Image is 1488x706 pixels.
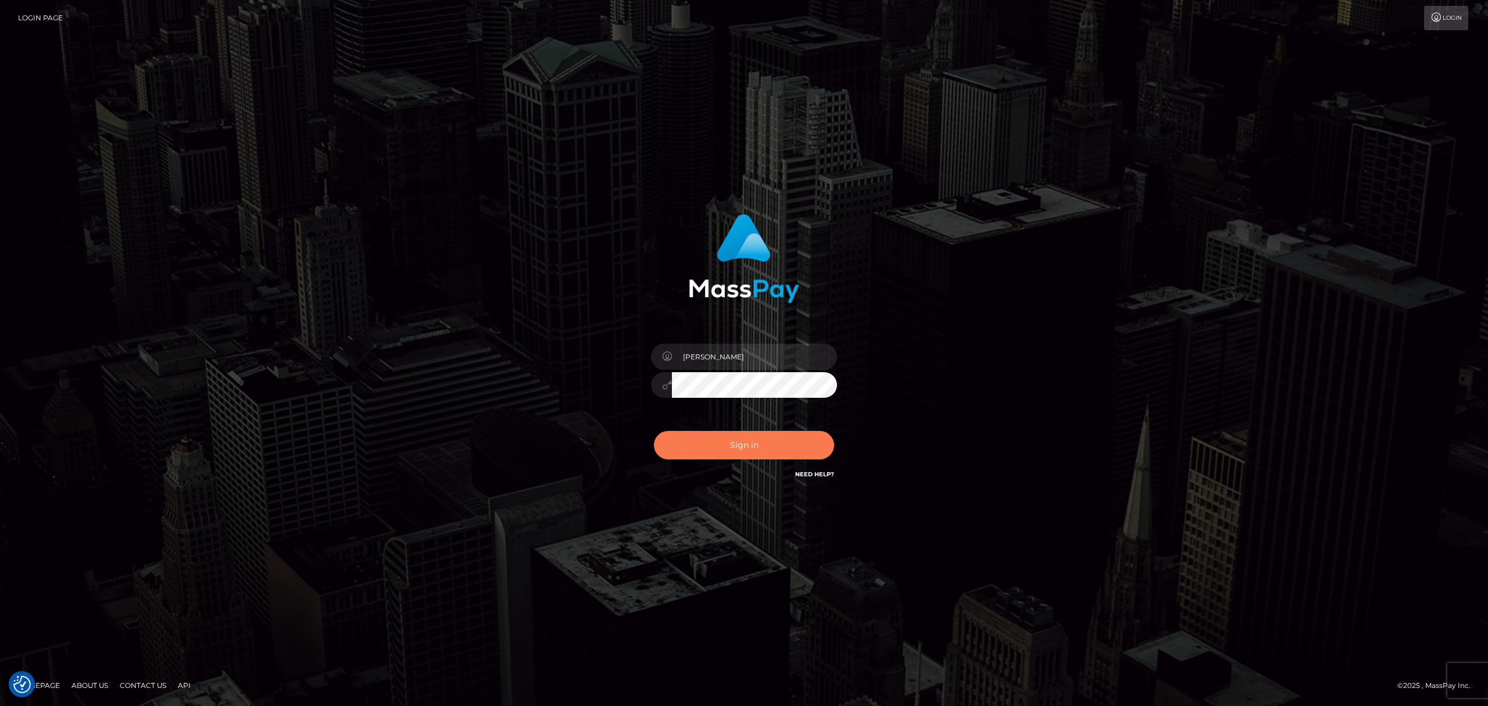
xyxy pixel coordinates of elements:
button: Sign in [654,431,834,459]
img: Revisit consent button [13,676,31,693]
input: Username... [672,344,837,370]
a: API [173,676,195,694]
button: Consent Preferences [13,676,31,693]
a: Login Page [18,6,63,30]
a: About Us [67,676,113,694]
div: © 2025 , MassPay Inc. [1397,679,1479,692]
a: Need Help? [795,470,834,478]
a: Contact Us [115,676,171,694]
a: Homepage [13,676,65,694]
img: MassPay Login [689,214,799,303]
a: Login [1424,6,1468,30]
